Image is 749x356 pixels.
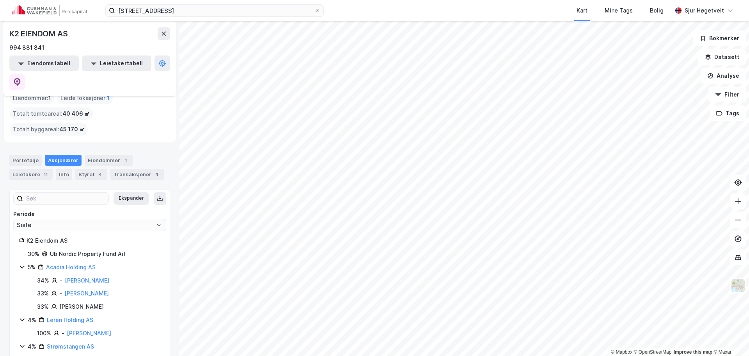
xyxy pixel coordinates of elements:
div: Sjur Høgetveit [685,6,724,15]
div: Leietakere [9,169,53,180]
div: 4% [28,315,36,325]
div: 33% [37,289,49,298]
div: - [60,276,62,285]
div: Styret [75,169,107,180]
div: Kart [577,6,587,15]
button: Ekspander [114,192,149,205]
div: Leide lokasjoner : [57,92,113,104]
span: 45 170 ㎡ [59,125,85,134]
span: 1 [107,93,110,103]
div: Ub Nordic Property Fund Aif [50,249,126,259]
button: Analyse [701,68,746,84]
div: 11 [42,170,50,178]
div: Eiendommer [85,155,133,166]
img: cushman-wakefield-realkapital-logo.202ea83816669bd177139c58696a8fa1.svg [12,5,87,16]
input: ClearOpen [14,219,166,231]
div: 4 [153,170,161,178]
a: Acadia Holding AS [46,264,96,270]
div: Transaksjoner [110,169,164,180]
button: Bokmerker [693,30,746,46]
input: Søk på adresse, matrikkel, gårdeiere, leietakere eller personer [115,5,314,16]
div: 4 [96,170,104,178]
div: Mine Tags [605,6,633,15]
div: K2 EIENDOM AS [9,27,69,40]
div: - [62,329,64,338]
button: Leietakertabell [82,55,151,71]
div: 4% [28,342,36,351]
div: 994 881 841 [9,43,44,52]
div: Bolig [650,6,664,15]
div: 33% [37,302,49,311]
div: 1 [122,156,130,164]
div: Info [56,169,72,180]
div: Totalt tomteareal : [10,107,93,120]
a: [PERSON_NAME] [67,330,111,336]
input: Søk [23,193,108,204]
div: [PERSON_NAME] [59,302,104,311]
div: Kontrollprogram for chat [710,318,749,356]
button: Open [156,222,162,228]
button: Eiendomstabell [9,55,79,71]
div: K2 Eiendom AS [27,236,160,245]
div: Periode [13,209,166,219]
div: Aksjonærer [45,155,82,166]
span: 40 406 ㎡ [62,109,90,118]
iframe: Chat Widget [710,318,749,356]
div: 34% [37,276,49,285]
a: [PERSON_NAME] [65,277,109,284]
a: Løren Holding AS [47,317,93,323]
button: Tags [710,106,746,121]
div: 5% [28,263,35,272]
button: Filter [708,87,746,102]
div: 100% [37,329,51,338]
div: Portefølje [9,155,42,166]
div: - [59,289,62,298]
div: 30% [28,249,39,259]
a: Improve this map [674,349,712,355]
span: 1 [48,93,51,103]
img: Z [731,278,745,293]
a: [PERSON_NAME] [64,290,109,297]
div: Eiendommer : [10,92,54,104]
a: OpenStreetMap [634,349,672,355]
div: Totalt byggareal : [10,123,88,136]
a: Mapbox [611,349,632,355]
a: Strømstangen AS [47,343,94,350]
button: Datasett [698,49,746,65]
